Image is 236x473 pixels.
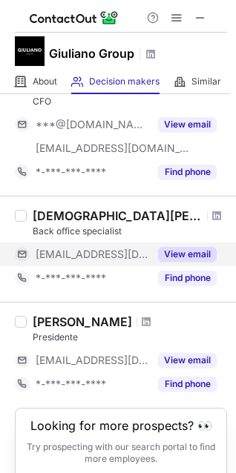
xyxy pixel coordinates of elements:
span: [EMAIL_ADDRESS][DOMAIN_NAME] [36,142,190,155]
span: Decision makers [89,76,160,87]
div: CFO [33,95,227,108]
img: 8b24b11761e7121fbef46cb3903b91c3 [15,36,45,66]
button: Reveal Button [158,353,217,368]
div: Back office specialist [33,225,227,238]
div: [DEMOGRAPHIC_DATA][PERSON_NAME] [33,208,203,223]
span: [EMAIL_ADDRESS][DOMAIN_NAME] [36,354,149,367]
header: Looking for more prospects? 👀 [30,419,212,432]
button: Reveal Button [158,165,217,179]
span: About [33,76,57,87]
button: Reveal Button [158,271,217,285]
p: Try prospecting with our search portal to find more employees. [26,441,216,465]
div: [PERSON_NAME] [33,314,132,329]
span: [EMAIL_ADDRESS][DOMAIN_NAME] [36,248,149,261]
button: Reveal Button [158,377,217,391]
button: Reveal Button [158,117,217,132]
h1: Giuliano Group [49,44,134,62]
div: Presidente [33,331,227,344]
button: Reveal Button [158,247,217,262]
span: Similar [191,76,221,87]
img: ContactOut v5.3.10 [30,9,119,27]
span: ***@[DOMAIN_NAME] [36,118,149,131]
